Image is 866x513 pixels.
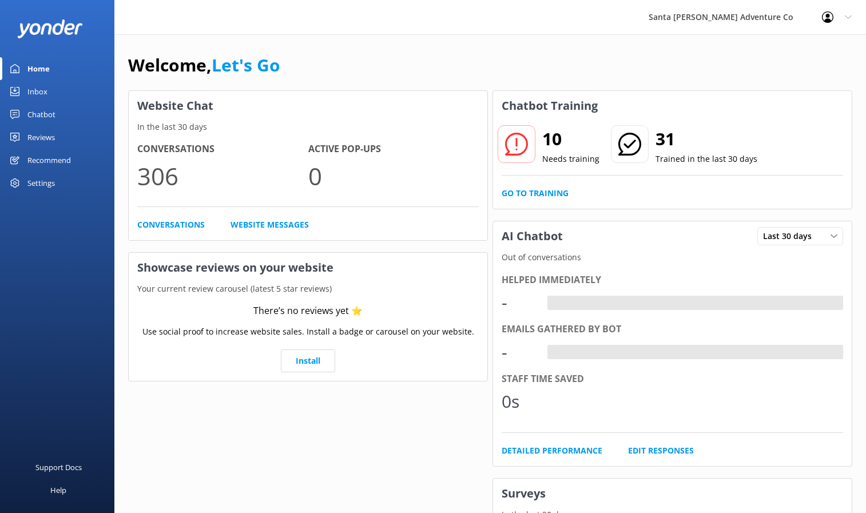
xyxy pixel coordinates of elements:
h3: AI Chatbot [493,221,571,251]
p: 306 [137,157,308,195]
p: Your current review carousel (latest 5 star reviews) [129,283,487,295]
div: - [502,339,536,366]
div: Settings [27,172,55,194]
div: - [547,296,556,311]
a: Edit Responses [628,444,694,457]
div: Home [27,57,50,80]
p: Out of conversations [493,251,852,264]
h2: 31 [656,125,757,153]
a: Conversations [137,218,205,231]
h3: Surveys [493,479,852,508]
p: 0 [308,157,479,195]
p: In the last 30 days [129,121,487,133]
img: yonder-white-logo.png [17,19,83,38]
h4: Conversations [137,142,308,157]
a: Install [281,349,335,372]
div: There’s no reviews yet ⭐ [253,304,363,319]
div: Recommend [27,149,71,172]
p: Needs training [542,153,599,165]
div: - [502,289,536,316]
div: 0s [502,388,536,415]
div: Helped immediately [502,273,843,288]
h3: Showcase reviews on your website [129,253,487,283]
h4: Active Pop-ups [308,142,479,157]
div: Emails gathered by bot [502,322,843,337]
p: Use social proof to increase website sales. Install a badge or carousel on your website. [142,325,474,338]
div: Support Docs [35,456,82,479]
a: Detailed Performance [502,444,602,457]
h2: 10 [542,125,599,153]
h1: Welcome, [128,51,280,79]
h3: Website Chat [129,91,487,121]
p: Trained in the last 30 days [656,153,757,165]
div: Help [50,479,66,502]
a: Go to Training [502,187,569,200]
h3: Chatbot Training [493,91,606,121]
span: Last 30 days [763,230,819,242]
div: Staff time saved [502,372,843,387]
div: Reviews [27,126,55,149]
div: Inbox [27,80,47,103]
div: - [547,345,556,360]
a: Let's Go [212,53,280,77]
a: Website Messages [231,218,309,231]
div: Chatbot [27,103,55,126]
